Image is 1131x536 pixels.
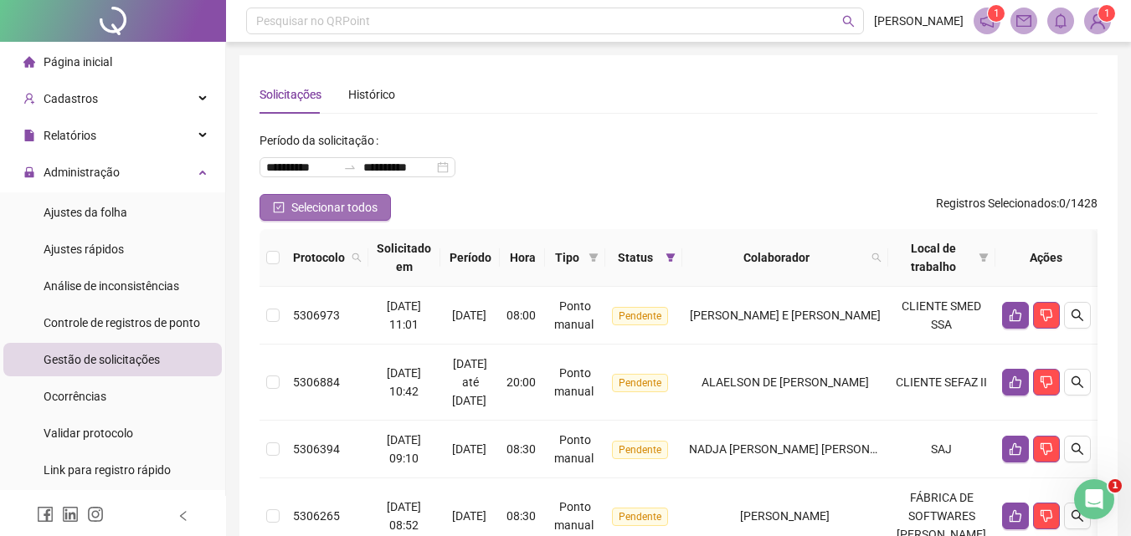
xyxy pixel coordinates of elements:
[62,506,79,523] span: linkedin
[23,130,35,141] span: file
[44,316,200,329] span: Controle de registros de ponto
[702,375,869,389] span: ALAELSON DE [PERSON_NAME]
[293,442,340,456] span: 5306394
[1053,13,1068,28] span: bell
[452,357,488,407] span: [DATE] até [DATE]
[552,248,582,267] span: Tipo
[1071,509,1084,523] span: search
[291,198,378,217] span: Selecionar todos
[589,253,599,263] span: filter
[1009,375,1022,389] span: like
[260,85,321,104] div: Solicitações
[871,253,882,263] span: search
[979,13,995,28] span: notification
[874,12,964,30] span: [PERSON_NAME]
[554,366,594,398] span: Ponto manual
[888,287,995,345] td: CLIENTE SMED SSA
[1098,5,1115,22] sup: Atualize o seu contato no menu Meus Dados
[440,229,501,287] th: Período
[44,129,96,142] span: Relatórios
[44,353,160,366] span: Gestão de solicitações
[293,309,340,322] span: 5306973
[1002,248,1091,267] div: Ações
[1040,375,1053,389] span: dislike
[177,510,189,522] span: left
[662,245,679,270] span: filter
[666,253,676,263] span: filter
[1074,479,1114,519] iframe: Intercom live chat
[293,509,340,523] span: 5306265
[888,345,995,421] td: CLIENTE SEFAZ II
[612,508,668,526] span: Pendente
[387,366,421,398] span: [DATE] 10:42
[506,442,536,456] span: 08:30
[387,433,421,465] span: [DATE] 09:10
[1016,13,1031,28] span: mail
[44,206,127,219] span: Ajustes da folha
[87,506,104,523] span: instagram
[44,426,133,440] span: Validar protocolo
[343,161,357,174] span: swap-right
[1085,8,1110,33] img: 91502
[979,253,989,263] span: filter
[1040,509,1053,523] span: dislike
[37,506,54,523] span: facebook
[895,239,972,276] span: Local de trabalho
[868,245,885,270] span: search
[740,509,830,523] span: [PERSON_NAME]
[506,509,536,523] span: 08:30
[293,248,345,267] span: Protocolo
[612,248,659,267] span: Status
[44,390,106,403] span: Ocorrências
[273,202,285,213] span: check-square
[44,166,120,179] span: Administração
[554,500,594,532] span: Ponto manual
[888,421,995,478] td: SAJ
[1009,509,1022,523] span: like
[1040,309,1053,322] span: dislike
[352,253,362,263] span: search
[260,194,391,221] button: Selecionar todos
[506,375,536,389] span: 20:00
[44,92,98,105] span: Cadastros
[585,245,602,270] span: filter
[994,8,1000,19] span: 1
[44,279,179,293] span: Análise de inconsistências
[690,309,881,322] span: [PERSON_NAME] E [PERSON_NAME]
[293,375,340,389] span: 5306884
[612,374,668,392] span: Pendente
[1104,8,1110,19] span: 1
[554,299,594,331] span: Ponto manual
[452,509,486,523] span: [DATE]
[1009,442,1022,456] span: like
[23,56,35,68] span: home
[452,309,486,322] span: [DATE]
[612,441,668,459] span: Pendente
[689,442,911,456] span: NADJA [PERSON_NAME] [PERSON_NAME]
[260,127,385,154] label: Período da solicitação
[1071,442,1084,456] span: search
[936,194,1098,221] span: : 0 / 1428
[44,242,124,256] span: Ajustes rápidos
[387,299,421,331] span: [DATE] 11:01
[343,161,357,174] span: to
[1071,375,1084,389] span: search
[1108,479,1122,493] span: 1
[23,166,35,178] span: lock
[988,5,1005,22] sup: 1
[44,55,112,69] span: Página inicial
[387,500,421,532] span: [DATE] 08:52
[1009,309,1022,322] span: like
[612,307,668,325] span: Pendente
[348,85,395,104] div: Histórico
[506,309,536,322] span: 08:00
[348,245,365,270] span: search
[452,442,486,456] span: [DATE]
[500,229,545,287] th: Hora
[1040,442,1053,456] span: dislike
[554,433,594,465] span: Ponto manual
[689,248,865,267] span: Colaborador
[936,197,1056,210] span: Registros Selecionados
[368,229,440,287] th: Solicitado em
[842,15,855,28] span: search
